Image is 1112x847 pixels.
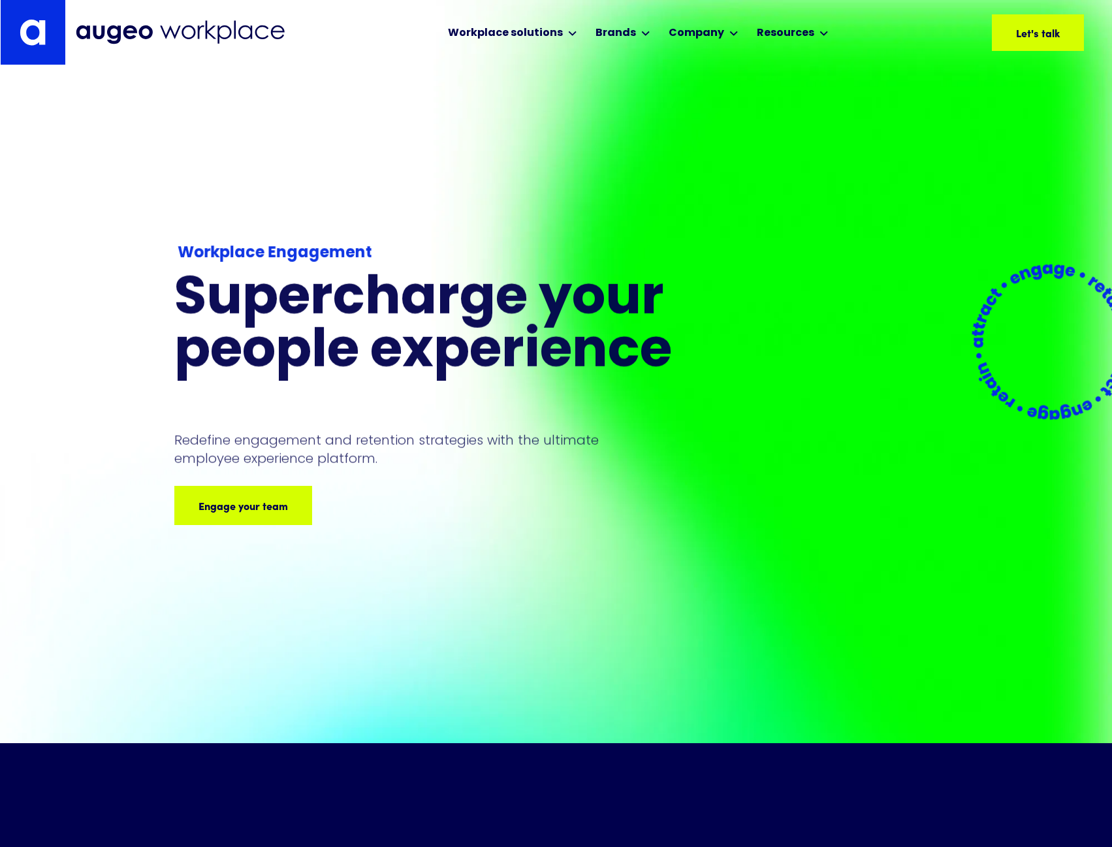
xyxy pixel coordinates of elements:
div: Company [669,25,724,41]
img: Augeo's "a" monogram decorative logo in white. [20,19,46,46]
div: Resources [757,25,814,41]
a: Engage your team [174,486,312,525]
img: Augeo Workplace business unit full logo in mignight blue. [76,20,285,44]
div: Workplace solutions [448,25,563,41]
div: Workplace Engagement [178,242,735,265]
p: Redefine engagement and retention strategies with the ultimate employee experience platform. [174,431,624,468]
a: Let's talk [992,14,1084,51]
h1: Supercharge your people experience [174,274,739,379]
div: Brands [596,25,636,41]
